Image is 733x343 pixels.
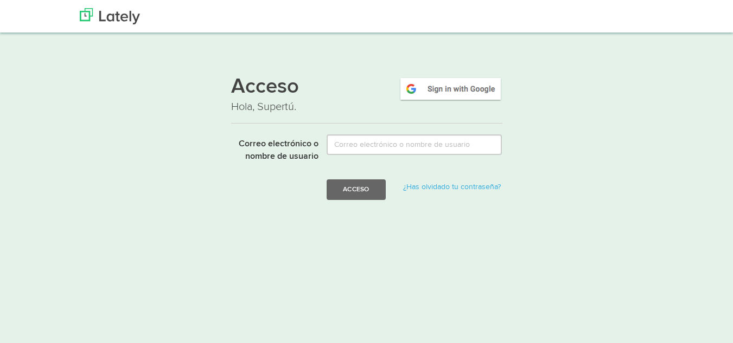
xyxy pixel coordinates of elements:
[403,183,501,191] a: ¿Has olvidado tu contraseña?
[327,179,385,200] button: Acceso
[399,76,502,101] img: google-signin.png
[231,77,299,98] font: Acceso
[239,140,318,161] font: Correo electrónico o nombre de usuario
[343,186,369,192] font: Acceso
[327,134,502,155] input: Correo electrónico o nombre de usuario
[80,8,140,24] img: Últimamente
[231,100,296,113] font: Hola, Supertú.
